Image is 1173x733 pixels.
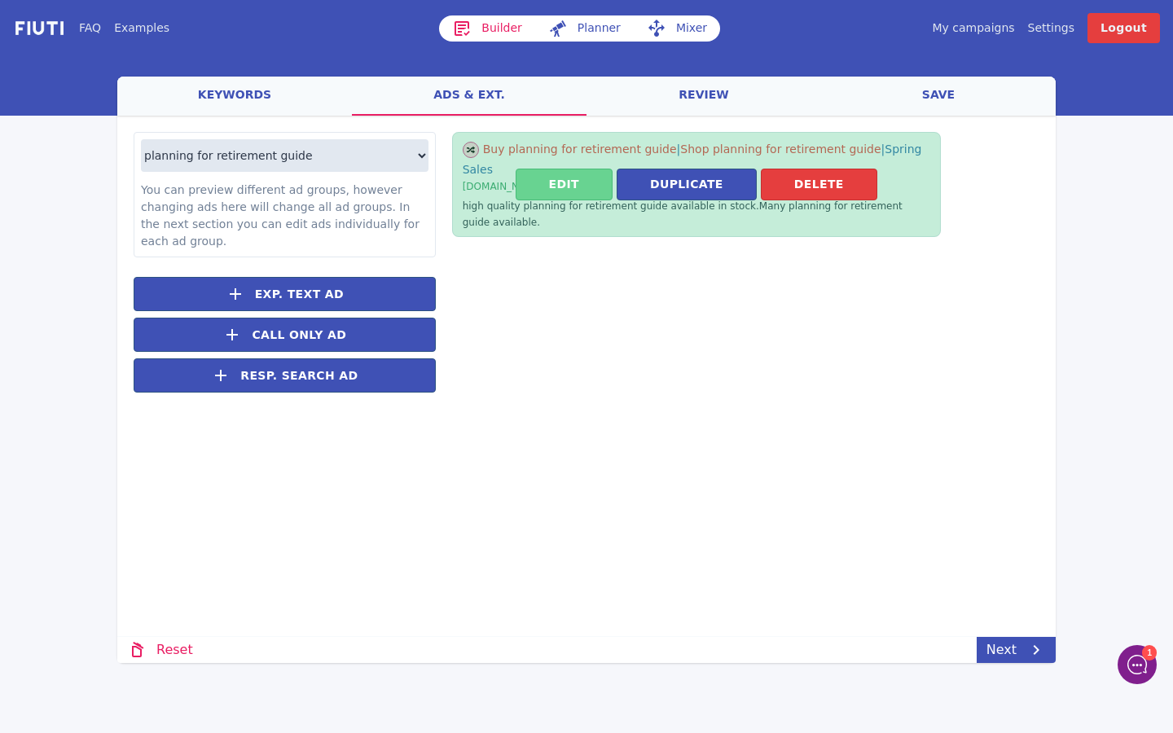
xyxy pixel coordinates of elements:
[761,169,877,200] button: Delete
[352,77,586,116] a: ads & ext.
[586,77,821,116] a: review
[1118,645,1157,684] iframe: gist-messenger-bubble-iframe
[114,20,169,37] a: Examples
[252,327,346,344] span: Call Only Ad
[535,15,634,42] a: Planner
[25,190,301,222] button: New conversation
[24,79,301,105] h1: Welcome to Fiuti!
[634,15,720,42] a: Mixer
[134,318,436,352] button: Call Only Ad
[117,637,203,663] a: Reset
[134,277,436,311] button: Exp. Text Ad
[134,358,436,393] button: Resp. Search Ad
[33,203,253,240] input: Enter your email address
[141,182,428,250] p: You can preview different ad groups, however changing ads here will change all ad groups. In the ...
[617,169,757,200] button: Duplicate
[24,108,301,160] h2: Can I help you with anything?
[932,20,1014,37] a: My campaigns
[1087,13,1160,43] a: Logout
[516,169,613,200] button: Edit
[79,20,101,37] a: FAQ
[977,637,1056,663] a: Next
[255,286,344,303] span: Exp. Text Ad
[257,12,273,29] button: X
[1028,20,1074,37] a: Settings
[117,77,352,116] a: keywords
[33,248,253,286] button: Subscribe Now
[105,200,195,213] span: New conversation
[33,37,251,112] b: Sign up for our newsletter to receive 15% your first month!
[136,569,206,580] span: We run on Gist
[13,19,66,37] img: f731f27.png
[439,15,535,42] a: Builder
[240,367,358,384] span: Resp. Search Ad
[821,77,1056,116] a: save
[18,129,267,157] span: Enter your email to unlock industry tips and this exclusive offer.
